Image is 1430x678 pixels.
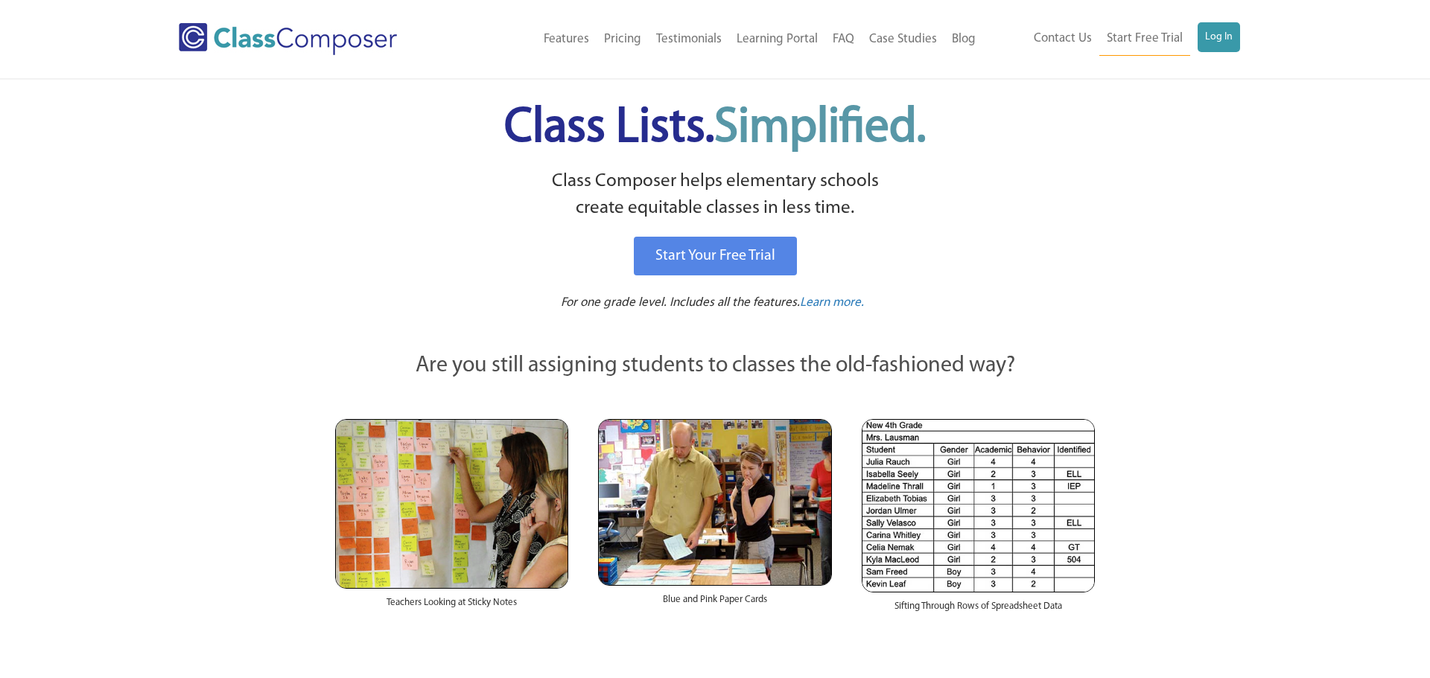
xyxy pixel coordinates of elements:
a: Blog [944,23,983,56]
a: Start Your Free Trial [634,237,797,275]
a: Case Studies [862,23,944,56]
p: Class Composer helps elementary schools create equitable classes in less time. [333,168,1097,223]
a: Learn more. [800,294,864,313]
p: Are you still assigning students to classes the old-fashioned way? [335,350,1095,383]
nav: Header Menu [458,23,983,56]
div: Teachers Looking at Sticky Notes [335,589,568,624]
a: Learning Portal [729,23,825,56]
img: Teachers Looking at Sticky Notes [335,419,568,589]
div: Sifting Through Rows of Spreadsheet Data [862,592,1095,628]
a: Features [536,23,597,56]
span: Start Your Free Trial [655,249,775,263]
div: Blue and Pink Paper Cards [598,586,831,621]
img: Class Composer [179,23,397,55]
a: Pricing [597,23,649,56]
a: Log In [1198,22,1240,52]
span: For one grade level. Includes all the features. [561,296,800,309]
span: Class Lists. [504,104,926,153]
a: Contact Us [1026,22,1099,55]
img: Spreadsheets [862,419,1095,592]
a: FAQ [825,23,862,56]
span: Simplified. [714,104,926,153]
img: Blue and Pink Paper Cards [598,419,831,585]
a: Start Free Trial [1099,22,1190,56]
a: Testimonials [649,23,729,56]
span: Learn more. [800,296,864,309]
nav: Header Menu [983,22,1240,56]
